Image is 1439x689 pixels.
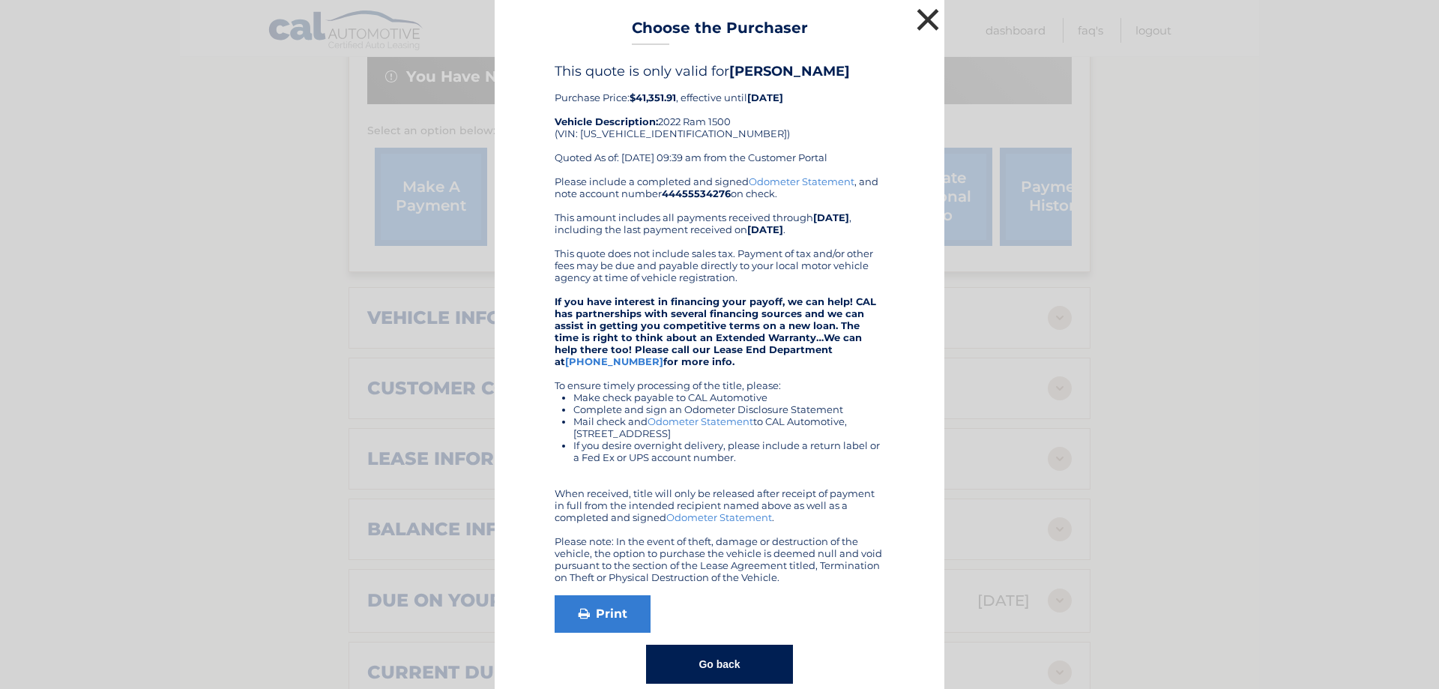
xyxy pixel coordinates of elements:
a: Odometer Statement [749,175,854,187]
h4: This quote is only valid for [555,63,884,79]
li: Make check payable to CAL Automotive [573,391,884,403]
a: [PHONE_NUMBER] [565,355,663,367]
b: $41,351.91 [630,91,676,103]
a: Odometer Statement [666,511,772,523]
button: × [913,4,943,34]
b: [DATE] [747,91,783,103]
b: [DATE] [747,223,783,235]
strong: Vehicle Description: [555,115,658,127]
div: Please include a completed and signed , and note account number on check. This amount includes al... [555,175,884,583]
a: Print [555,595,651,633]
strong: If you have interest in financing your payoff, we can help! CAL has partnerships with several fin... [555,295,876,367]
div: Purchase Price: , effective until 2022 Ram 1500 (VIN: [US_VEHICLE_IDENTIFICATION_NUMBER]) Quoted ... [555,63,884,175]
li: Complete and sign an Odometer Disclosure Statement [573,403,884,415]
li: If you desire overnight delivery, please include a return label or a Fed Ex or UPS account number. [573,439,884,463]
a: Odometer Statement [648,415,753,427]
li: Mail check and to CAL Automotive, [STREET_ADDRESS] [573,415,884,439]
button: Go back [646,645,792,684]
b: 44455534276 [662,187,731,199]
b: [DATE] [813,211,849,223]
h3: Choose the Purchaser [632,19,808,45]
b: [PERSON_NAME] [729,63,850,79]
